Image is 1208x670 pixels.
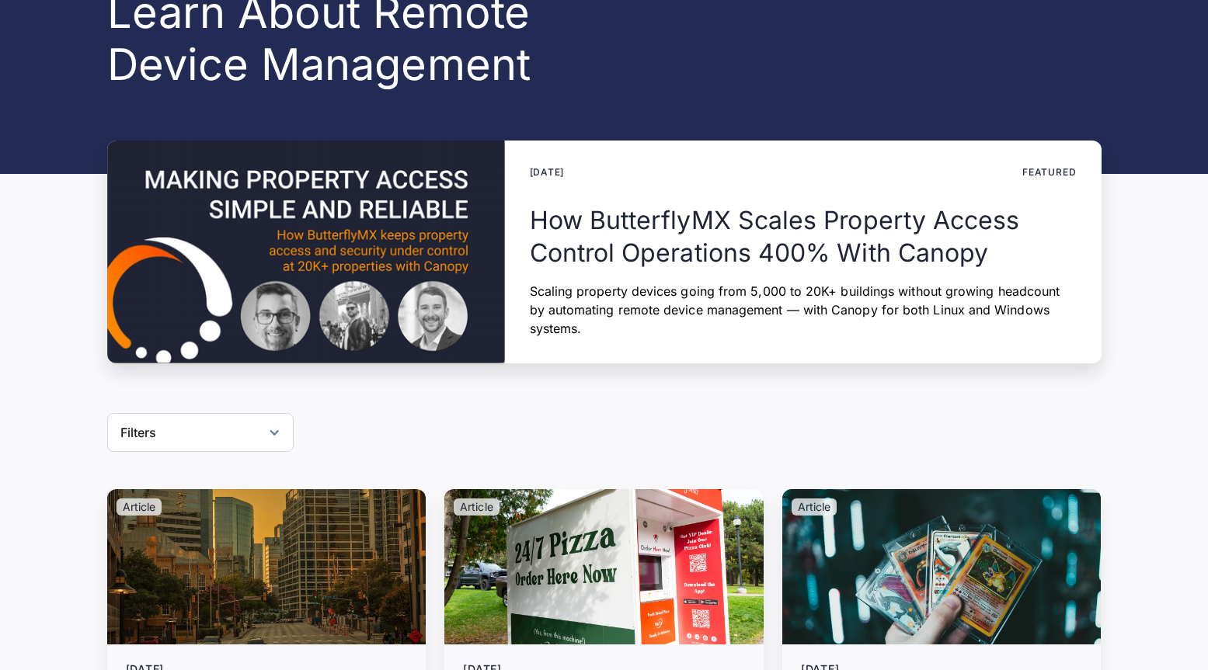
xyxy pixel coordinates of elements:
div: [DATE] [530,165,565,179]
div: Filters [107,413,294,452]
form: Reset [107,413,294,452]
p: Article [798,502,831,512]
p: Article [460,502,493,512]
h2: How ButterflyMX Scales Property Access Control Operations 400% With Canopy [530,204,1077,269]
p: Article [123,502,156,512]
div: Featured [1022,165,1076,179]
a: [DATE]FeaturedHow ButterflyMX Scales Property Access Control Operations 400% With CanopyScaling p... [107,141,1102,363]
p: Scaling property devices going from 5,000 to 20K+ buildings without growing headcount by automati... [530,282,1077,338]
div: Filters [120,423,157,442]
